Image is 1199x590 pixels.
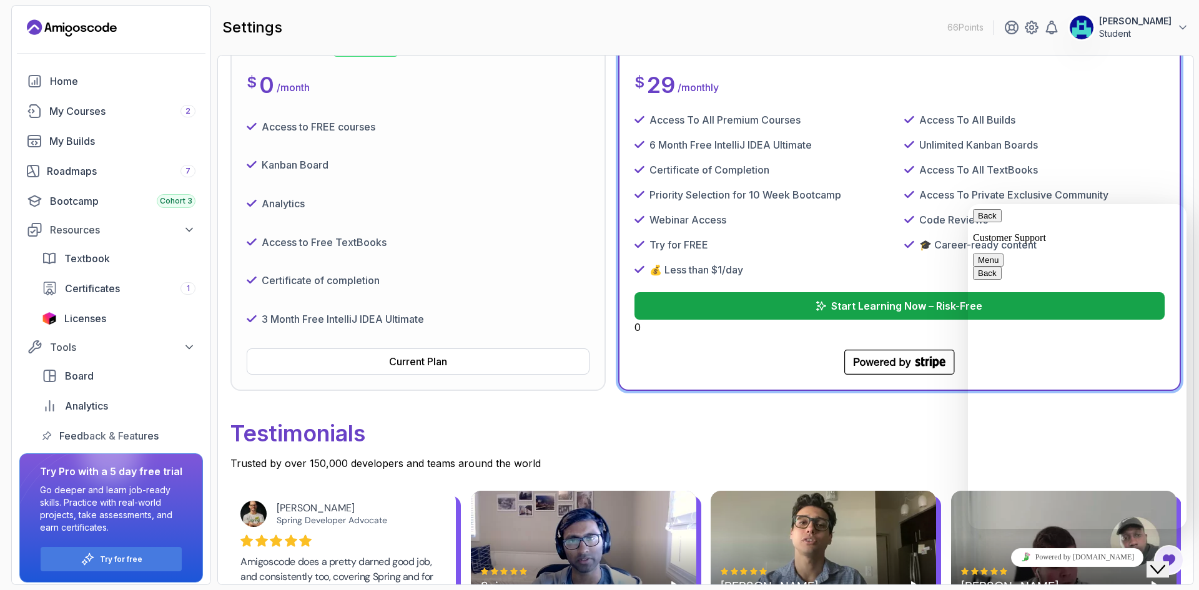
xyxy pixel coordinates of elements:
[34,393,203,418] a: analytics
[678,80,719,95] p: / monthly
[1069,15,1189,40] button: user profile image[PERSON_NAME]Student
[262,312,424,327] p: 3 Month Free IntelliJ IDEA Ultimate
[34,276,203,301] a: certificates
[262,157,328,172] p: Kanban Board
[649,137,812,152] p: 6 Month Free IntelliJ IDEA Ultimate
[19,336,203,358] button: Tools
[40,546,182,572] button: Try for free
[649,212,726,227] p: Webinar Access
[19,219,203,241] button: Resources
[240,501,267,527] img: Josh Long avatar
[634,72,644,92] p: $
[649,112,801,127] p: Access To All Premium Courses
[247,72,257,92] p: $
[42,312,57,325] img: jetbrains icon
[222,17,282,37] h2: settings
[49,134,195,149] div: My Builds
[649,187,841,202] p: Priority Selection for 10 Week Bootcamp
[27,18,117,38] a: Landing page
[262,273,380,288] p: Certificate of completion
[19,159,203,184] a: roadmaps
[277,502,436,514] div: [PERSON_NAME]
[919,112,1015,127] p: Access To All Builds
[160,196,192,206] span: Cohort 3
[19,69,203,94] a: home
[968,543,1187,571] iframe: chat widget
[262,235,387,250] p: Access to Free TextBooks
[19,99,203,124] a: courses
[64,251,110,266] span: Textbook
[947,21,984,34] p: 66 Points
[185,106,190,116] span: 2
[1099,15,1172,27] p: [PERSON_NAME]
[649,237,708,252] p: Try for FREE
[1070,16,1093,39] img: user profile image
[919,237,1037,252] p: 🎓 Career-ready content
[185,166,190,176] span: 7
[50,194,195,209] div: Bootcamp
[65,398,108,413] span: Analytics
[34,363,203,388] a: board
[230,456,1181,471] p: Trusted by over 150,000 developers and teams around the world
[647,72,675,97] p: 29
[19,129,203,154] a: builds
[34,246,203,271] a: textbook
[634,292,1165,320] button: Start Learning Now – Risk-Free
[50,222,195,237] div: Resources
[34,423,203,448] a: feedback
[831,298,982,313] p: Start Learning Now – Risk-Free
[968,204,1187,529] iframe: chat widget
[919,187,1108,202] p: Access To Private Exclusive Community
[19,189,203,214] a: bootcamp
[100,554,142,564] a: Try for free
[259,72,274,97] p: 0
[277,514,387,526] a: Spring Developer Advocate
[1147,540,1187,578] iframe: chat widget
[50,340,195,355] div: Tools
[1099,27,1172,40] p: Student
[247,348,590,375] button: Current Plan
[277,80,310,95] p: / month
[187,283,190,293] span: 1
[40,484,182,534] p: Go deeper and learn job-ready skills. Practice with real-world projects, take assessments, and ea...
[50,74,195,89] div: Home
[649,162,769,177] p: Certificate of Completion
[919,162,1038,177] p: Access To All TextBooks
[230,411,1181,456] p: Testimonials
[389,354,447,369] div: Current Plan
[634,292,1165,335] div: 0
[262,196,305,211] p: Analytics
[64,311,106,326] span: Licenses
[649,262,743,277] p: 💰 Less than $1/day
[65,281,120,296] span: Certificates
[47,164,195,179] div: Roadmaps
[919,212,988,227] p: Code Reviews
[59,428,159,443] span: Feedback & Features
[34,306,203,331] a: licenses
[49,104,195,119] div: My Courses
[65,368,94,383] span: Board
[262,119,375,134] p: Access to FREE courses
[919,137,1038,152] p: Unlimited Kanban Boards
